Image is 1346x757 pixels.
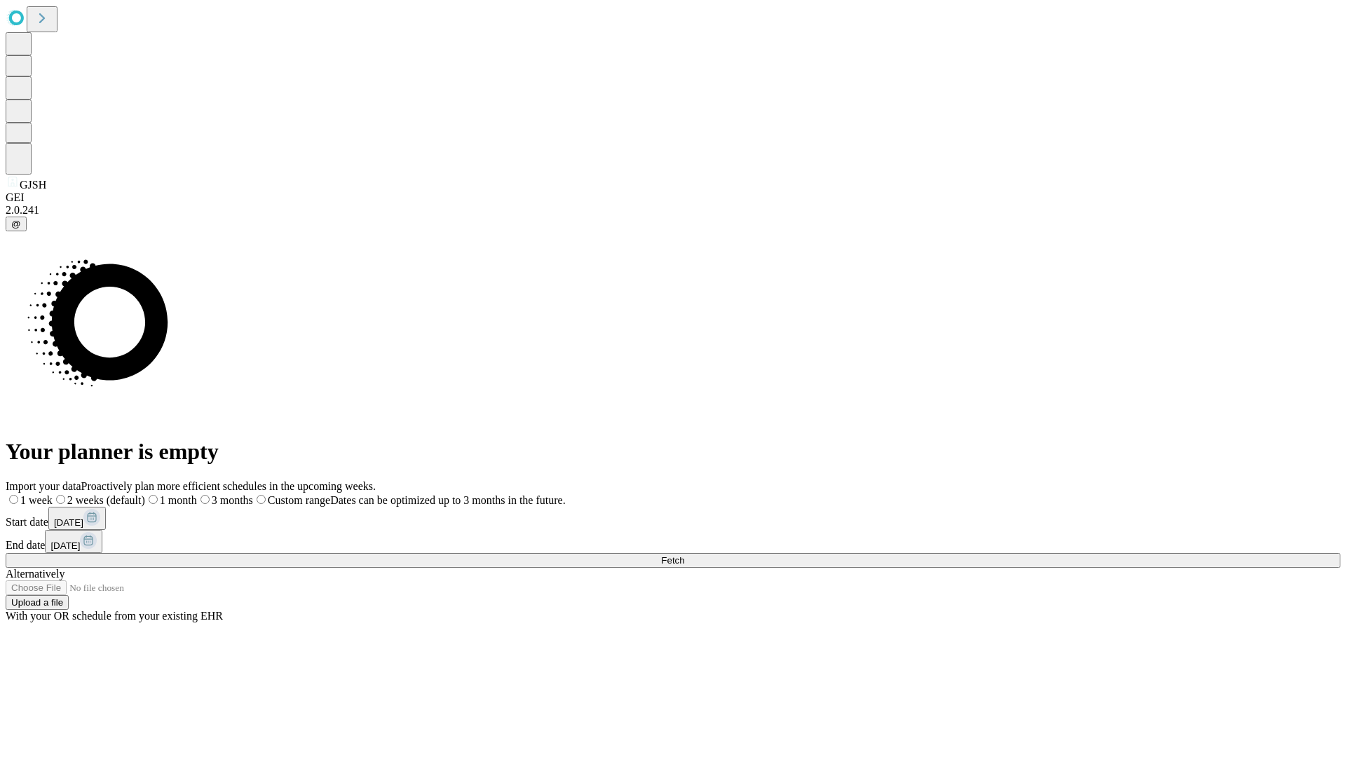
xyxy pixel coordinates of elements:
div: Start date [6,507,1340,530]
span: Alternatively [6,568,64,580]
span: Custom range [268,494,330,506]
span: GJSH [20,179,46,191]
button: [DATE] [45,530,102,553]
input: 3 months [200,495,210,504]
button: [DATE] [48,507,106,530]
button: Fetch [6,553,1340,568]
span: Fetch [661,555,684,566]
span: With your OR schedule from your existing EHR [6,610,223,622]
input: 2 weeks (default) [56,495,65,504]
span: @ [11,219,21,229]
span: 1 week [20,494,53,506]
div: End date [6,530,1340,553]
span: Proactively plan more efficient schedules in the upcoming weeks. [81,480,376,492]
div: GEI [6,191,1340,204]
span: Import your data [6,480,81,492]
h1: Your planner is empty [6,439,1340,465]
span: 3 months [212,494,253,506]
span: [DATE] [50,540,80,551]
button: Upload a file [6,595,69,610]
input: 1 week [9,495,18,504]
span: 1 month [160,494,197,506]
input: 1 month [149,495,158,504]
button: @ [6,217,27,231]
input: Custom rangeDates can be optimized up to 3 months in the future. [257,495,266,504]
span: Dates can be optimized up to 3 months in the future. [330,494,565,506]
span: [DATE] [54,517,83,528]
span: 2 weeks (default) [67,494,145,506]
div: 2.0.241 [6,204,1340,217]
